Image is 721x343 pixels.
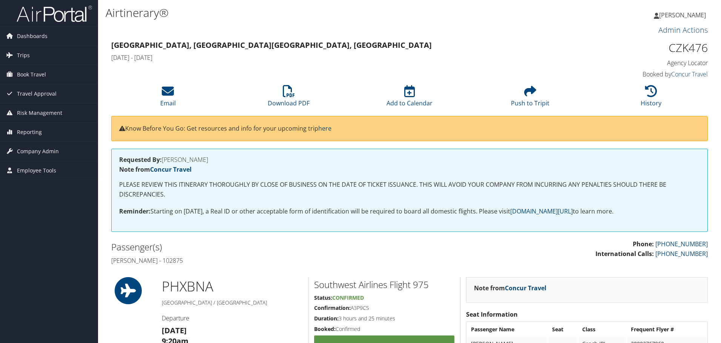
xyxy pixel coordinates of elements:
[658,25,708,35] a: Admin Actions
[314,278,454,291] h2: Southwest Airlines Flight 975
[162,314,302,322] h4: Departure
[119,165,192,174] strong: Note from
[111,53,556,62] h4: [DATE] - [DATE]
[511,89,549,107] a: Push to Tripit
[162,277,302,296] h1: PHX BNA
[505,284,546,292] a: Concur Travel
[314,294,332,301] strong: Status:
[119,157,700,163] h4: [PERSON_NAME]
[655,240,708,248] a: [PHONE_NUMBER]
[17,84,57,103] span: Travel Approval
[119,207,150,215] strong: Reminder:
[119,124,700,134] p: Know Before You Go: Get resources and info for your upcoming trip
[467,323,547,336] th: Passenger Name
[268,89,310,107] a: Download PDF
[659,11,706,19] span: [PERSON_NAME]
[314,304,454,312] h5: A3P9CS
[595,250,654,258] strong: International Calls:
[17,104,62,122] span: Risk Management
[17,65,46,84] span: Book Travel
[119,155,162,164] strong: Requested By:
[17,161,56,180] span: Employee Tools
[17,5,92,23] img: airportal-logo.png
[654,4,713,26] a: [PERSON_NAME]
[474,284,546,292] strong: Note from
[510,207,573,215] a: [DOMAIN_NAME][URL]
[162,325,187,335] strong: [DATE]
[150,165,192,174] a: Concur Travel
[567,40,708,56] h1: CZK476
[17,142,59,161] span: Company Admin
[627,323,707,336] th: Frequent Flyer #
[160,89,176,107] a: Email
[633,240,654,248] strong: Phone:
[314,315,454,322] h5: 3 hours and 25 minutes
[162,299,302,306] h5: [GEOGRAPHIC_DATA] / [GEOGRAPHIC_DATA]
[111,241,404,253] h2: Passenger(s)
[119,180,700,199] p: PLEASE REVIEW THIS ITINERARY THOROUGHLY BY CLOSE OF BUSINESS ON THE DATE OF TICKET ISSUANCE. THIS...
[671,70,708,78] a: Concur Travel
[387,89,433,107] a: Add to Calendar
[17,27,48,46] span: Dashboards
[578,323,626,336] th: Class
[111,256,404,265] h4: [PERSON_NAME] - 102875
[548,323,578,336] th: Seat
[314,315,339,322] strong: Duration:
[314,325,336,332] strong: Booked:
[466,310,518,319] strong: Seat Information
[17,46,30,65] span: Trips
[318,124,331,133] a: here
[332,294,364,301] span: Confirmed
[314,304,351,311] strong: Confirmation:
[641,89,661,107] a: History
[567,59,708,67] h4: Agency Locator
[119,207,700,216] p: Starting on [DATE], a Real ID or other acceptable form of identification will be required to boar...
[106,5,511,21] h1: Airtinerary®
[567,70,708,78] h4: Booked by
[17,123,42,142] span: Reporting
[111,40,432,50] strong: [GEOGRAPHIC_DATA], [GEOGRAPHIC_DATA] [GEOGRAPHIC_DATA], [GEOGRAPHIC_DATA]
[655,250,708,258] a: [PHONE_NUMBER]
[314,325,454,333] h5: Confirmed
